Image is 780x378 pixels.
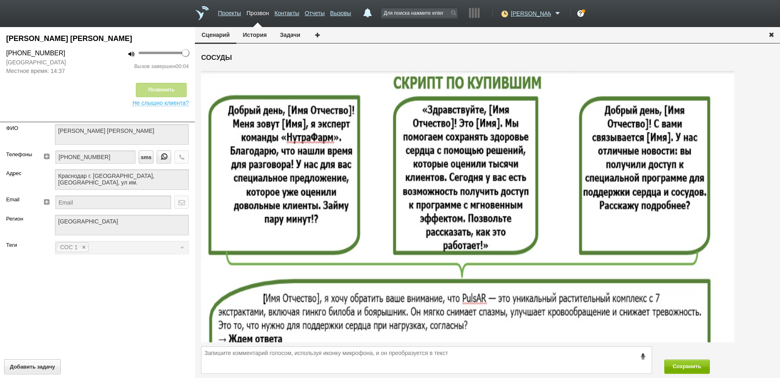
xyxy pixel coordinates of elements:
input: телефон [55,150,135,164]
button: Сценарий [195,27,236,44]
span: [PERSON_NAME] [511,9,551,18]
a: Проекты [218,6,241,18]
button: Сохранить [664,360,710,374]
label: Email [6,196,34,204]
label: Регион [6,215,43,223]
button: История [236,27,273,43]
span: Местное время: 14:37 [6,67,91,75]
label: Адрес [6,169,43,178]
div: Башкирева Елена Валерьевна [6,33,189,44]
div: Вызов завершен [104,62,189,71]
h5: СОСУДЫ [201,53,774,63]
input: Для поиска нажмите enter [381,8,457,18]
label: Телефоны [6,150,34,159]
input: Email [55,196,171,209]
span: Не слышно клиента? [133,97,189,106]
label: Теги [6,241,43,249]
label: ФИО [6,124,43,132]
button: sms [139,150,153,164]
button: Добавить задачу [4,359,61,374]
a: На главную [195,6,209,20]
span: 00:04 [176,63,189,69]
a: Контакты [274,6,299,18]
span: [GEOGRAPHIC_DATA] [6,58,91,67]
a: [PERSON_NAME] [511,9,562,17]
a: Вызовы [330,6,351,18]
a: Отчеты [305,6,325,18]
div: [PHONE_NUMBER] [6,48,91,58]
a: Прозвон [247,6,269,18]
button: Задачи [273,27,307,43]
div: ? [577,10,584,17]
